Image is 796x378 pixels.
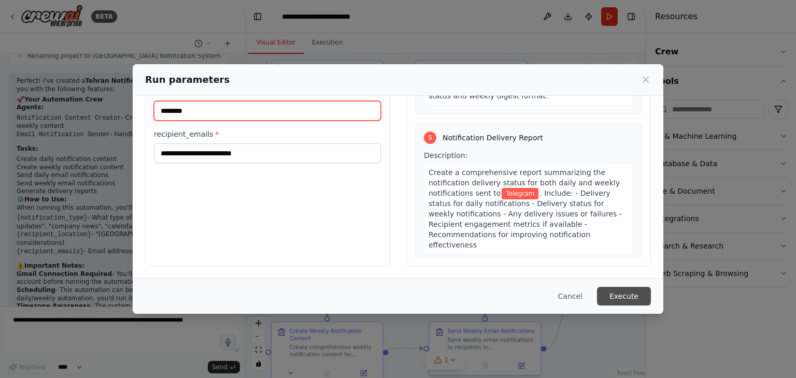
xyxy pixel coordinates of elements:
[424,132,436,144] div: 5
[597,287,651,306] button: Execute
[550,287,591,306] button: Cancel
[145,72,230,87] h2: Run parameters
[154,129,381,139] label: recipient_emails
[443,133,543,143] span: Notification Delivery Report
[502,188,538,199] span: Variable: recipient_location
[424,151,467,159] span: Description:
[429,168,620,197] span: Create a comprehensive report summarizing the notification delivery status for both daily and wee...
